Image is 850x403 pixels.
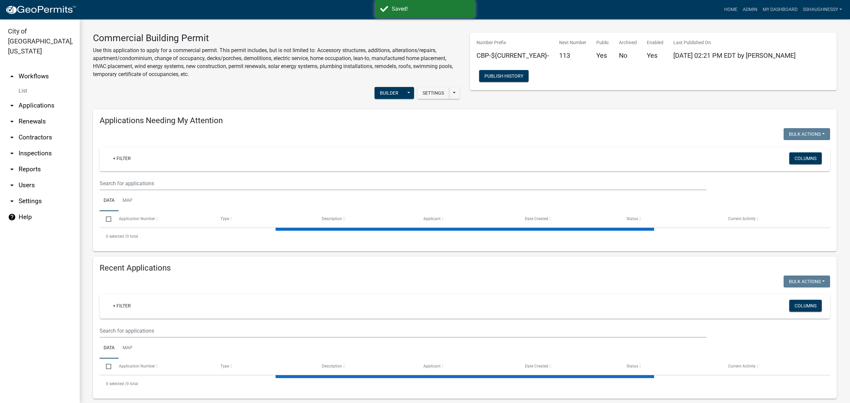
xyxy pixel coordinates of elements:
[100,116,830,125] h4: Applications Needing My Attention
[8,165,16,173] i: arrow_drop_down
[214,359,315,374] datatable-header-cell: Type
[596,51,609,59] h5: Yes
[417,359,519,374] datatable-header-cell: Applicant
[722,359,823,374] datatable-header-cell: Current Activity
[119,216,155,221] span: Application Number
[479,74,529,79] wm-modal-confirm: Workflow Publish History
[627,216,638,221] span: Status
[619,39,637,46] p: Archived
[100,324,707,338] input: Search for applications
[106,381,127,386] span: 0 selected /
[476,39,549,46] p: Number Prefix
[119,364,155,368] span: Application Number
[8,197,16,205] i: arrow_drop_down
[740,3,760,16] a: Admin
[8,102,16,110] i: arrow_drop_down
[322,216,342,221] span: Description
[525,364,548,368] span: Date Created
[112,359,214,374] datatable-header-cell: Application Number
[100,338,119,359] a: Data
[620,359,722,374] datatable-header-cell: Status
[760,3,800,16] a: My Dashboard
[417,211,519,227] datatable-header-cell: Applicant
[8,213,16,221] i: help
[673,51,796,59] span: [DATE] 02:21 PM EDT by [PERSON_NAME]
[108,300,136,312] a: + Filter
[8,133,16,141] i: arrow_drop_down
[375,87,404,99] button: Builder
[519,359,620,374] datatable-header-cell: Date Created
[106,234,127,239] span: 0 selected /
[789,152,822,164] button: Columns
[647,51,663,59] h5: Yes
[673,39,796,46] p: Last Published On
[559,39,586,46] p: Next Number
[392,5,470,13] div: Saved!
[119,190,136,211] a: Map
[789,300,822,312] button: Columns
[315,211,417,227] datatable-header-cell: Description
[519,211,620,227] datatable-header-cell: Date Created
[559,51,586,59] h5: 113
[627,364,638,368] span: Status
[100,190,119,211] a: Data
[100,211,112,227] datatable-header-cell: Select
[322,364,342,368] span: Description
[108,152,136,164] a: + Filter
[476,51,549,59] h5: CBP-${CURRENT_YEAR}-
[214,211,315,227] datatable-header-cell: Type
[417,87,449,99] button: Settings
[722,3,740,16] a: Home
[93,33,460,44] h3: Commercial Building Permit
[722,211,823,227] datatable-header-cell: Current Activity
[596,39,609,46] p: Public
[100,228,830,245] div: 0 total
[784,128,830,140] button: Bulk Actions
[100,263,830,273] h4: Recent Applications
[620,211,722,227] datatable-header-cell: Status
[100,177,707,190] input: Search for applications
[423,216,441,221] span: Applicant
[220,216,229,221] span: Type
[93,46,460,78] p: Use this application to apply for a commercial permit. This permit includes, but is not limited t...
[100,375,830,392] div: 0 total
[8,181,16,189] i: arrow_drop_down
[8,149,16,157] i: arrow_drop_down
[525,216,548,221] span: Date Created
[423,364,441,368] span: Applicant
[784,276,830,287] button: Bulk Actions
[728,364,756,368] span: Current Activity
[619,51,637,59] h5: No
[8,72,16,80] i: arrow_drop_up
[119,338,136,359] a: Map
[112,211,214,227] datatable-header-cell: Application Number
[479,70,529,82] button: Publish History
[647,39,663,46] p: Enabled
[100,359,112,374] datatable-header-cell: Select
[220,364,229,368] span: Type
[728,216,756,221] span: Current Activity
[8,118,16,125] i: arrow_drop_down
[315,359,417,374] datatable-header-cell: Description
[800,3,845,16] a: sshaughnessy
